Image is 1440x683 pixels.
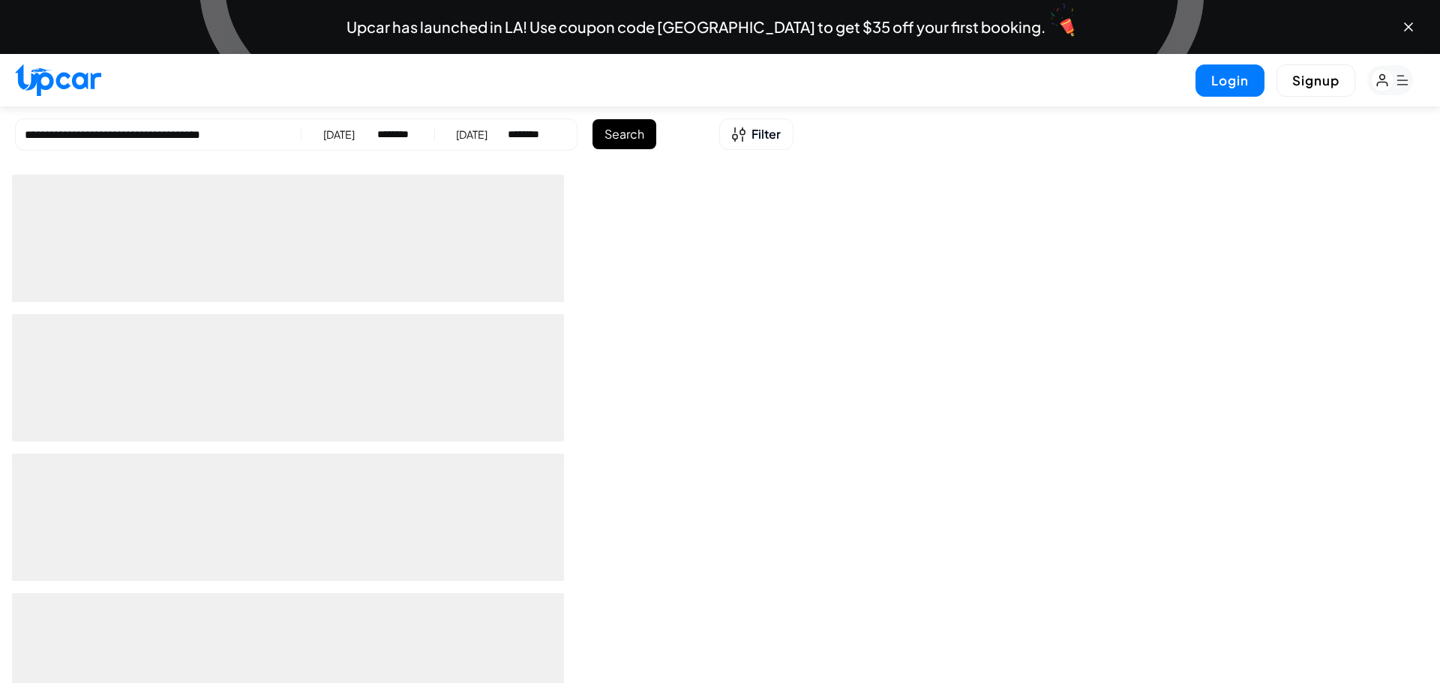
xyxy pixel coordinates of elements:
img: Upcar Logo [15,64,101,96]
span: Upcar has launched in LA! Use coupon code [GEOGRAPHIC_DATA] to get $35 off your first booking. [346,19,1045,34]
button: Login [1195,64,1264,97]
button: Signup [1276,64,1355,97]
div: [DATE] [456,127,487,142]
div: [DATE] [323,127,355,142]
button: Close banner [1401,19,1416,34]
